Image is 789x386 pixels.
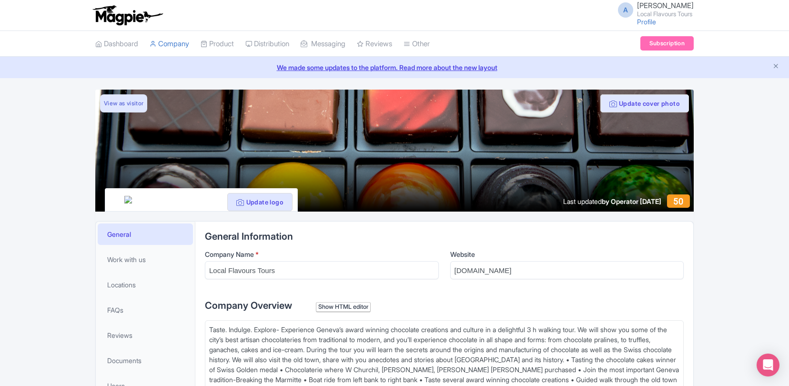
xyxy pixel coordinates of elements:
a: Company [150,31,189,57]
div: Open Intercom Messenger [757,354,779,376]
a: Subscription [640,36,694,51]
button: Update cover photo [600,94,689,112]
span: Documents [107,356,142,366]
a: Messaging [301,31,345,57]
a: Dashboard [95,31,138,57]
img: x8dipl6jboalocvfrloj.eps [124,196,278,203]
button: Update logo [227,193,293,211]
small: Local Flavours Tours [637,11,694,17]
span: Locations [107,280,136,290]
a: Work with us [98,249,193,270]
h2: General Information [205,231,684,242]
span: Work with us [107,254,146,264]
a: We made some updates to the platform. Read more about the new layout [6,62,783,72]
a: View as visitor [100,94,147,112]
span: [PERSON_NAME] [637,1,694,10]
img: logo-ab69f6fb50320c5b225c76a69d11143b.png [91,5,164,26]
span: A [618,2,633,18]
a: Reviews [98,325,193,346]
a: Product [201,31,234,57]
span: Website [450,250,475,258]
span: Company Name [205,250,254,258]
button: Close announcement [772,61,779,72]
a: Profile [637,18,656,26]
div: Last updated [563,196,661,206]
a: Locations [98,274,193,295]
a: Documents [98,350,193,371]
span: Company Overview [205,300,292,311]
a: A [PERSON_NAME] Local Flavours Tours [612,2,694,17]
a: FAQs [98,299,193,321]
span: 50 [673,196,683,206]
div: Show HTML editor [316,302,371,312]
span: Reviews [107,330,132,340]
a: Other [404,31,430,57]
span: FAQs [107,305,123,315]
a: Distribution [245,31,289,57]
span: General [107,229,131,239]
span: by Operator [DATE] [602,197,661,205]
a: General [98,223,193,245]
a: Reviews [357,31,392,57]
